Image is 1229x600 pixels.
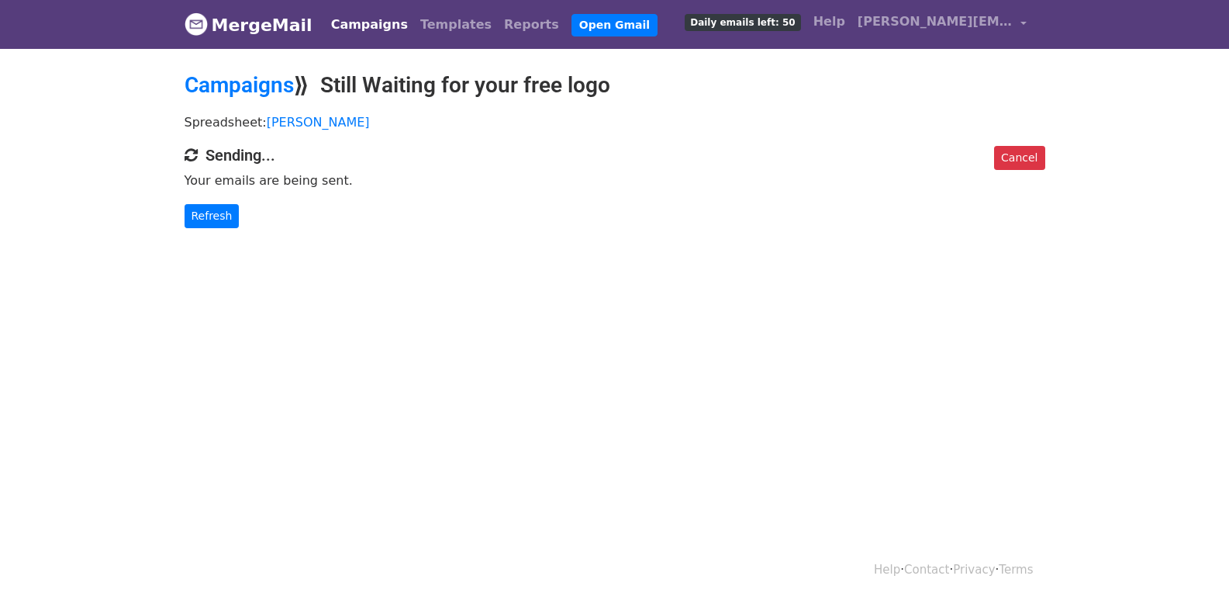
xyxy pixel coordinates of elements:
[325,9,414,40] a: Campaigns
[571,14,658,36] a: Open Gmail
[498,9,565,40] a: Reports
[185,72,294,98] a: Campaigns
[678,6,806,37] a: Daily emails left: 50
[874,563,900,577] a: Help
[185,72,1045,99] h2: ⟫ Still Waiting for your free logo
[999,563,1033,577] a: Terms
[185,146,1045,165] h4: Sending...
[185,172,1045,189] p: Your emails are being sent.
[851,6,1033,43] a: [PERSON_NAME][EMAIL_ADDRESS][DOMAIN_NAME]
[185,9,312,41] a: MergeMail
[185,114,1045,130] p: Spreadsheet:
[953,563,995,577] a: Privacy
[807,6,851,37] a: Help
[904,563,949,577] a: Contact
[267,115,370,130] a: [PERSON_NAME]
[185,204,240,228] a: Refresh
[685,14,800,31] span: Daily emails left: 50
[858,12,1013,31] span: [PERSON_NAME][EMAIL_ADDRESS][DOMAIN_NAME]
[414,9,498,40] a: Templates
[994,146,1044,170] a: Cancel
[185,12,208,36] img: MergeMail logo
